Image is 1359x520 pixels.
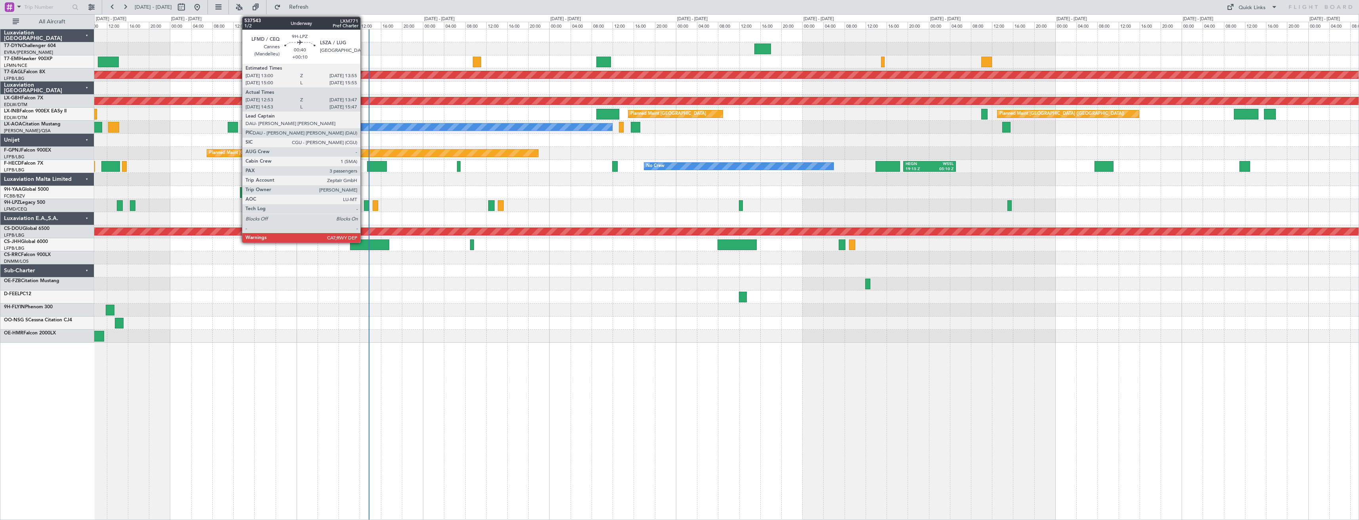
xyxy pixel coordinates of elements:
[823,22,844,29] div: 04:00
[4,122,22,127] span: LX-AOA
[906,167,929,172] div: 19:15 Z
[4,70,23,74] span: T7-EAGL
[887,22,908,29] div: 16:00
[96,16,126,23] div: [DATE] - [DATE]
[1119,22,1140,29] div: 12:00
[646,160,664,172] div: No Crew
[4,258,29,264] a: DNMM/LOS
[149,22,170,29] div: 20:00
[781,22,802,29] div: 20:00
[191,22,212,29] div: 04:00
[4,226,49,231] a: CS-DOUGlobal 6500
[845,22,866,29] div: 08:00
[4,76,25,82] a: LFPB/LBG
[298,16,328,23] div: [DATE] - [DATE]
[4,70,45,74] a: T7-EAGLFalcon 8X
[4,167,25,173] a: LFPB/LBG
[4,57,52,61] a: T7-EMIHawker 900XP
[107,22,128,29] div: 12:00
[1224,22,1245,29] div: 08:00
[4,226,23,231] span: CS-DOU
[866,22,887,29] div: 12:00
[276,22,297,29] div: 20:00
[1140,22,1161,29] div: 16:00
[1223,1,1281,13] button: Quick Links
[381,22,402,29] div: 16:00
[906,161,929,167] div: HEGN
[630,108,706,120] div: Planned Maint [GEOGRAPHIC_DATA]
[4,44,22,48] span: T7-DYN
[4,122,61,127] a: LX-AOACitation Mustang
[209,147,334,159] div: Planned Maint [GEOGRAPHIC_DATA] ([GEOGRAPHIC_DATA])
[507,22,528,29] div: 16:00
[1310,16,1340,23] div: [DATE] - [DATE]
[908,22,929,29] div: 20:00
[4,200,45,205] a: 9H-LPZLegacy 500
[4,252,21,257] span: CS-RRC
[739,22,760,29] div: 12:00
[4,161,21,166] span: F-HECD
[697,22,718,29] div: 04:00
[4,102,27,108] a: EDLW/DTM
[1239,4,1266,12] div: Quick Links
[1182,22,1203,29] div: 00:00
[4,331,56,336] a: OE-HMRFalcon 2000LX
[135,4,172,11] span: [DATE] - [DATE]
[4,115,27,121] a: EDLW/DTM
[1245,22,1266,29] div: 12:00
[360,22,381,29] div: 12:00
[4,109,19,114] span: LX-INB
[424,16,455,23] div: [DATE] - [DATE]
[571,22,592,29] div: 04:00
[592,22,613,29] div: 08:00
[4,96,21,101] span: LX-GBH
[613,22,634,29] div: 12:00
[4,292,20,296] span: D-FEEL
[4,96,43,101] a: LX-GBHFalcon 7X
[246,121,332,133] div: No Crew Antwerp ([GEOGRAPHIC_DATA])
[1055,22,1076,29] div: 00:00
[950,22,971,29] div: 04:00
[1287,22,1308,29] div: 20:00
[21,19,84,25] span: All Aircraft
[992,22,1013,29] div: 12:00
[270,1,318,13] button: Refresh
[4,200,20,205] span: 9H-LPZ
[930,167,954,172] div: 05:10 Z
[4,154,25,160] a: LFPB/LBG
[677,16,708,23] div: [DATE] - [DATE]
[4,161,43,166] a: F-HECDFalcon 7X
[171,16,202,23] div: [DATE] - [DATE]
[1308,22,1329,29] div: 00:00
[4,305,25,309] span: 9H-FLYIN
[4,292,31,296] a: D-FEELPC12
[930,161,954,167] div: WSSL
[444,22,465,29] div: 04:00
[465,22,486,29] div: 08:00
[9,15,86,28] button: All Aircraft
[4,128,51,134] a: [PERSON_NAME]/QSA
[402,22,423,29] div: 20:00
[971,22,992,29] div: 08:00
[4,187,49,192] a: 9H-YAAGlobal 5000
[4,206,27,212] a: LFMD/CEQ
[339,22,360,29] div: 08:00
[4,232,25,238] a: LFPB/LBG
[4,331,23,336] span: OE-HMR
[4,109,67,114] a: LX-INBFalcon 900EX EASy II
[929,22,950,29] div: 00:00
[1034,22,1055,29] div: 20:00
[549,22,570,29] div: 00:00
[297,22,318,29] div: 00:00
[4,187,22,192] span: 9H-YAA
[802,22,823,29] div: 00:00
[4,49,53,55] a: EVRA/[PERSON_NAME]
[760,22,781,29] div: 16:00
[4,44,56,48] a: T7-DYNChallenger 604
[4,252,51,257] a: CS-RRCFalcon 900LX
[4,318,28,323] span: OO-NSG S
[4,148,21,153] span: F-GPNJ
[930,16,961,23] div: [DATE] - [DATE]
[4,279,59,283] a: OE-FZBCitation Mustang
[254,22,275,29] div: 16:00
